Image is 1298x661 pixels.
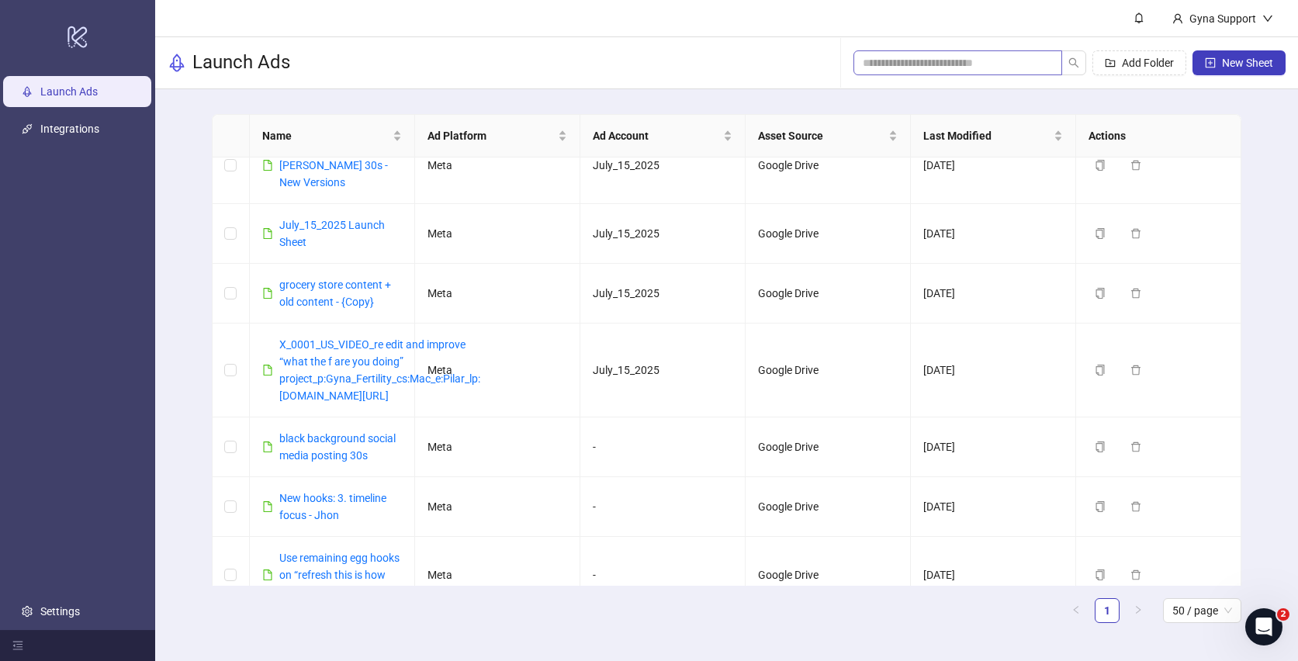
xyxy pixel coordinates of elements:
td: Google Drive [746,264,911,324]
span: file [262,441,273,452]
li: Previous Page [1064,598,1089,623]
td: [DATE] [911,204,1076,264]
td: Meta [415,324,580,417]
th: Asset Source [746,115,911,157]
iframe: Intercom live chat [1245,608,1282,645]
span: 2 [1277,608,1289,621]
span: delete [1130,501,1141,512]
button: left [1064,598,1089,623]
a: Launch Ads [40,85,98,98]
span: file [262,569,273,580]
li: 1 [1095,598,1120,623]
td: [DATE] [911,127,1076,204]
td: July_15_2025 [580,324,746,417]
span: delete [1130,228,1141,239]
td: July_15_2025 [580,204,746,264]
span: user [1172,13,1183,24]
span: plus-square [1205,57,1216,68]
div: Gyna Support [1183,10,1262,27]
span: bell [1134,12,1144,23]
span: file [262,160,273,171]
td: Meta [415,417,580,477]
span: Last Modified [923,127,1051,144]
span: Asset Source [758,127,885,144]
span: file [262,365,273,375]
td: - [580,537,746,614]
span: copy [1095,365,1106,375]
span: copy [1095,160,1106,171]
td: Google Drive [746,127,911,204]
a: Use remaining egg hooks on “refresh this is how 30s [279,552,400,598]
td: Google Drive [746,477,911,537]
span: Name [262,127,389,144]
span: Add Folder [1122,57,1174,69]
td: Google Drive [746,417,911,477]
h3: Launch Ads [192,50,290,75]
td: [DATE] [911,477,1076,537]
a: Settings [40,605,80,618]
span: Ad Account [593,127,720,144]
td: [DATE] [911,264,1076,324]
button: right [1126,598,1151,623]
a: 1 [1096,599,1119,622]
li: Next Page [1126,598,1151,623]
td: Google Drive [746,537,911,614]
a: X_0001_US_VIDEO_re edit and improve “what the f are you doing” project_p:Gyna_Fertility_cs:Mac_e:... [279,338,480,402]
a: Did You See [PERSON_NAME] 30s - New Versions [279,142,388,189]
span: delete [1130,365,1141,375]
span: left [1071,605,1081,614]
td: [DATE] [911,324,1076,417]
td: Meta [415,537,580,614]
a: July_15_2025 Launch Sheet [279,219,385,248]
td: July_15_2025 [580,127,746,204]
button: New Sheet [1192,50,1286,75]
span: file [262,501,273,512]
span: down [1262,13,1273,24]
a: grocery store content + old content - {Copy} [279,279,391,308]
td: Meta [415,264,580,324]
span: folder-add [1105,57,1116,68]
td: [DATE] [911,537,1076,614]
span: 50 / page [1172,599,1232,622]
th: Ad Account [580,115,746,157]
span: copy [1095,569,1106,580]
span: file [262,288,273,299]
div: Page Size [1163,598,1241,623]
th: Last Modified [911,115,1076,157]
td: Meta [415,127,580,204]
td: Google Drive [746,324,911,417]
a: Integrations [40,123,99,135]
td: - [580,417,746,477]
span: New Sheet [1222,57,1273,69]
span: copy [1095,501,1106,512]
td: July_15_2025 [580,264,746,324]
td: Google Drive [746,204,911,264]
span: file [262,228,273,239]
span: delete [1130,288,1141,299]
th: Ad Platform [415,115,580,157]
td: Meta [415,477,580,537]
span: delete [1130,160,1141,171]
td: - [580,477,746,537]
a: New hooks: 3. timeline focus - Jhon [279,492,386,521]
span: delete [1130,569,1141,580]
button: Add Folder [1092,50,1186,75]
a: black background social media posting 30s [279,432,396,462]
th: Actions [1076,115,1241,157]
th: Name [250,115,415,157]
span: search [1068,57,1079,68]
span: copy [1095,288,1106,299]
span: right [1134,605,1143,614]
span: copy [1095,228,1106,239]
span: copy [1095,441,1106,452]
span: delete [1130,441,1141,452]
span: Ad Platform [427,127,555,144]
span: rocket [168,54,186,72]
span: menu-fold [12,640,23,651]
td: Meta [415,204,580,264]
td: [DATE] [911,417,1076,477]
